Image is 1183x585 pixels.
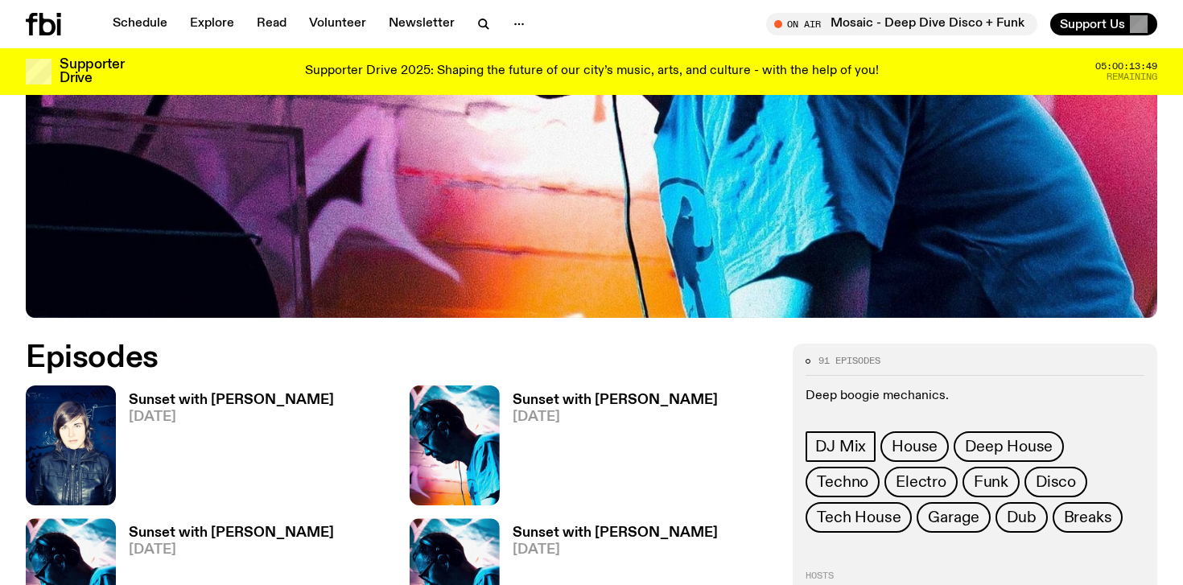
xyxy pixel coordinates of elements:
h3: Sunset with [PERSON_NAME] [129,393,334,407]
h3: Supporter Drive [60,58,124,85]
span: Techno [817,473,868,491]
button: On AirMosaic - Deep Dive Disco + Funk [766,13,1037,35]
img: Simon Caldwell stands side on, looking downwards. He has headphones on. Behind him is a brightly ... [410,385,500,505]
span: [DATE] [129,543,334,557]
a: House [880,431,949,462]
span: Disco [1036,473,1076,491]
a: Techno [806,467,880,497]
a: Volunteer [299,13,376,35]
span: Support Us [1060,17,1125,31]
a: Electro [884,467,958,497]
span: DJ Mix [815,438,866,455]
span: House [892,438,938,455]
p: Supporter Drive 2025: Shaping the future of our city’s music, arts, and culture - with the help o... [305,64,879,79]
a: DJ Mix [806,431,876,462]
span: [DATE] [513,410,718,424]
a: Sunset with [PERSON_NAME][DATE] [116,393,334,505]
a: Explore [180,13,244,35]
h3: Sunset with [PERSON_NAME] [129,526,334,540]
span: Remaining [1107,72,1157,81]
a: Deep House [954,431,1064,462]
a: Garage [917,502,991,533]
p: Deep boogie mechanics. [806,389,1144,404]
span: Breaks [1064,509,1112,526]
span: Garage [928,509,979,526]
a: Funk [962,467,1020,497]
a: Tech House [806,502,912,533]
a: Breaks [1053,502,1123,533]
a: Read [247,13,296,35]
button: Support Us [1050,13,1157,35]
a: Schedule [103,13,177,35]
span: Dub [1007,509,1036,526]
a: Sunset with [PERSON_NAME][DATE] [500,393,718,505]
span: [DATE] [129,410,334,424]
h3: Sunset with [PERSON_NAME] [513,526,718,540]
span: Tech House [817,509,901,526]
span: 05:00:13:49 [1095,62,1157,71]
span: [DATE] [513,543,718,557]
a: Disco [1024,467,1087,497]
span: Funk [974,473,1008,491]
span: Deep House [965,438,1053,455]
h3: Sunset with [PERSON_NAME] [513,393,718,407]
a: Newsletter [379,13,464,35]
a: Dub [995,502,1047,533]
span: Electro [896,473,946,491]
h2: Episodes [26,344,773,373]
span: 91 episodes [818,356,880,365]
